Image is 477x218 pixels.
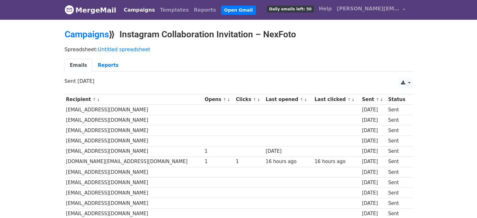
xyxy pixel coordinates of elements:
[347,97,351,102] a: ↑
[387,188,409,198] td: Sent
[65,105,203,115] td: [EMAIL_ADDRESS][DOMAIN_NAME]
[362,117,385,124] div: [DATE]
[360,94,387,105] th: Sent
[387,115,409,125] td: Sent
[65,29,109,40] a: Campaigns
[300,97,303,102] a: ↑
[93,59,124,72] a: Reports
[352,97,355,102] a: ↓
[376,97,379,102] a: ↑
[257,97,260,102] a: ↓
[313,94,360,105] th: Last clicked
[362,148,385,155] div: [DATE]
[234,94,264,105] th: Clicks
[65,29,413,40] h2: ⟫ Instagram Collaboration Invitation – NexFoto
[203,94,235,105] th: Opens
[253,97,256,102] a: ↑
[334,3,408,17] a: [PERSON_NAME][EMAIL_ADDRESS][DOMAIN_NAME]
[65,94,203,105] th: Recipient
[316,3,334,15] a: Help
[380,97,383,102] a: ↓
[362,200,385,207] div: [DATE]
[65,157,203,167] td: [DOMAIN_NAME][EMAIL_ADDRESS][DOMAIN_NAME]
[362,137,385,145] div: [DATE]
[93,97,96,102] a: ↑
[387,105,409,115] td: Sent
[191,4,219,16] a: Reports
[264,94,313,105] th: Last opened
[65,146,203,157] td: [EMAIL_ADDRESS][DOMAIN_NAME]
[362,189,385,197] div: [DATE]
[121,4,157,16] a: Campaigns
[227,97,231,102] a: ↓
[387,167,409,177] td: Sent
[223,97,226,102] a: ↑
[362,210,385,217] div: [DATE]
[362,158,385,165] div: [DATE]
[387,125,409,136] td: Sent
[204,148,233,155] div: 1
[65,115,203,125] td: [EMAIL_ADDRESS][DOMAIN_NAME]
[65,78,413,84] p: Sent [DATE]
[97,97,100,102] a: ↓
[221,6,256,15] a: Open Gmail
[387,136,409,146] td: Sent
[387,177,409,188] td: Sent
[266,148,311,155] div: [DATE]
[65,198,203,209] td: [EMAIL_ADDRESS][DOMAIN_NAME]
[266,158,311,165] div: 16 hours ago
[65,177,203,188] td: [EMAIL_ADDRESS][DOMAIN_NAME]
[387,146,409,157] td: Sent
[264,3,316,15] a: Daily emails left: 50
[267,6,314,13] span: Daily emails left: 50
[65,167,203,177] td: [EMAIL_ADDRESS][DOMAIN_NAME]
[65,59,93,72] a: Emails
[362,169,385,176] div: [DATE]
[65,136,203,146] td: [EMAIL_ADDRESS][DOMAIN_NAME]
[362,179,385,186] div: [DATE]
[315,158,359,165] div: 16 hours ago
[362,106,385,114] div: [DATE]
[236,158,262,165] div: 1
[65,5,74,14] img: MergeMail logo
[387,198,409,209] td: Sent
[65,46,413,53] p: Spreadsheet:
[387,157,409,167] td: Sent
[65,3,116,17] a: MergeMail
[387,94,409,105] th: Status
[204,158,233,165] div: 1
[98,46,150,52] a: Untitled spreadsheet
[65,125,203,136] td: [EMAIL_ADDRESS][DOMAIN_NAME]
[362,127,385,134] div: [DATE]
[304,97,307,102] a: ↓
[65,188,203,198] td: [EMAIL_ADDRESS][DOMAIN_NAME]
[337,5,400,13] span: [PERSON_NAME][EMAIL_ADDRESS][DOMAIN_NAME]
[157,4,191,16] a: Templates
